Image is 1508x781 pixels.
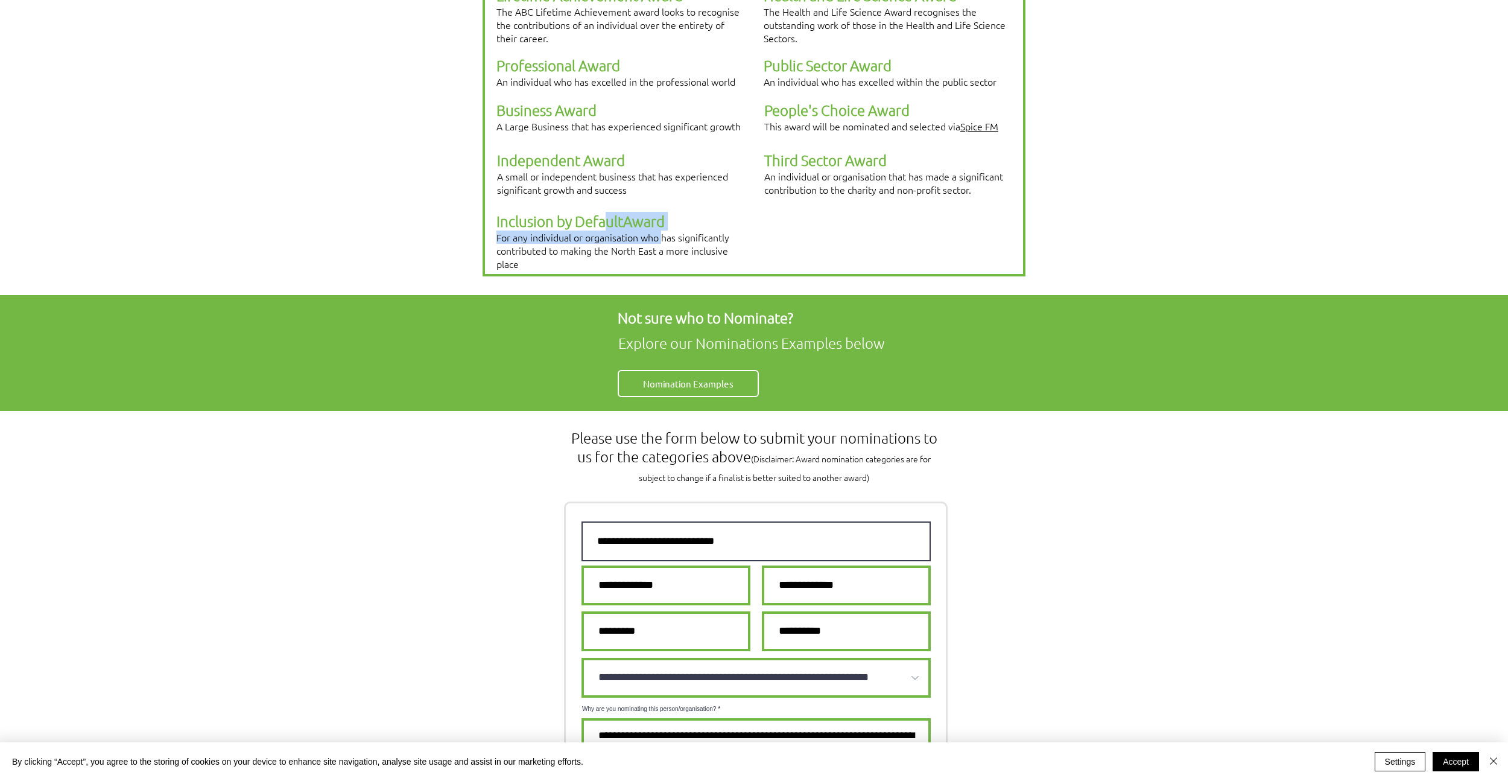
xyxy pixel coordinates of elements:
span: Award [623,212,665,230]
span: A small or independent business that has experienced significant growth and success [497,170,728,196]
span: Public Sector Award [764,56,892,74]
span: The ABC Lifetime Achievement award looks to recognise the contributions of an individual over the... [496,5,740,45]
span: This award will be nominated and selected via [764,120,998,133]
span: By clicking “Accept”, you agree to the storing of cookies on your device to enhance site navigati... [12,756,583,767]
button: Settings [1375,752,1426,771]
span: A Large Business that has experienced significant growth [496,120,741,133]
span: An individual who has excelled within the public sector [764,75,996,88]
span: efault [585,212,623,230]
span: People's Choice Award [764,101,910,119]
span: Explore our Nominations Examples below [618,334,885,352]
span: Inclusion by D [496,212,585,230]
span: Please use the form below to submit your nominations to us for the categories above [571,429,937,484]
span: Not sure who to Nominate? [618,308,793,327]
img: Close [1486,754,1501,768]
span: Third Sector Award [764,151,887,169]
select: Which award category are you nominating person/organisation for? [581,658,931,698]
span: Business Award [496,101,597,119]
span: An individual who has excelled in the professional world [496,75,735,88]
span: Independent Award [497,151,625,169]
span: Professional Award [496,56,620,74]
label: Why are you nominating this person/organisation? [581,706,931,712]
span: The Health and Life Science Award recognises the outstanding work of those in the Health and Life... [764,5,1006,45]
span: An individual or organisation that has made a significant contribution to the charity and non-pro... [764,170,1003,196]
button: Accept [1433,752,1479,771]
span: Nomination Examples [643,377,733,390]
a: Spice FM [960,120,998,133]
span: (Disclaimer: Award nomination categories are for subject to change if a finalist is better suited... [639,453,931,483]
button: Close [1486,752,1501,771]
a: Nomination Examples [618,370,759,397]
span: For any individual or organisation who has significantly contributed to making the North East a m... [496,231,729,270]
